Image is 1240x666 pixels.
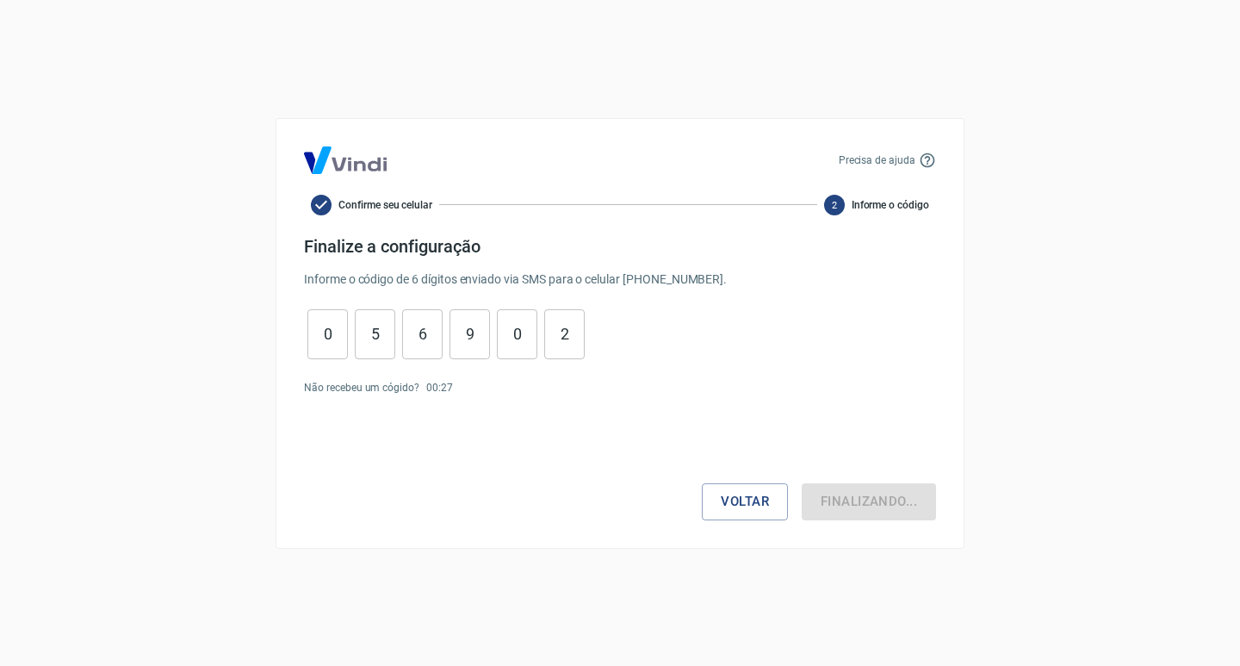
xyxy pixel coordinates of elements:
[338,197,432,213] span: Confirme seu celular
[839,152,915,168] p: Precisa de ajuda
[304,146,387,174] img: Logo Vind
[852,197,929,213] span: Informe o código
[304,236,936,257] h4: Finalize a configuração
[304,271,936,289] p: Informe o código de 6 dígitos enviado via SMS para o celular [PHONE_NUMBER] .
[304,380,419,395] p: Não recebeu um cógido?
[832,199,837,210] text: 2
[426,380,453,395] p: 00 : 27
[702,483,788,520] button: Voltar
